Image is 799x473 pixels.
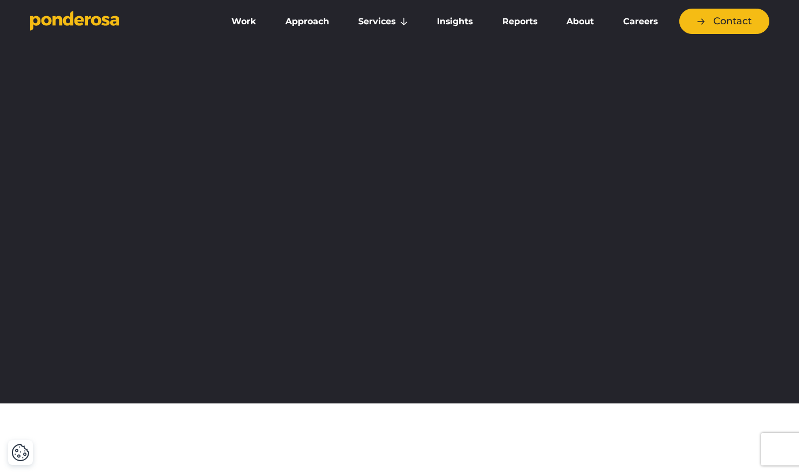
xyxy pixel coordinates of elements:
[346,10,420,33] a: Services
[490,10,550,33] a: Reports
[611,10,670,33] a: Careers
[219,10,269,33] a: Work
[679,9,769,34] a: Contact
[273,10,342,33] a: Approach
[11,443,30,462] button: Cookie Settings
[425,10,485,33] a: Insights
[30,11,203,32] a: Go to homepage
[554,10,606,33] a: About
[11,443,30,462] img: Revisit consent button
